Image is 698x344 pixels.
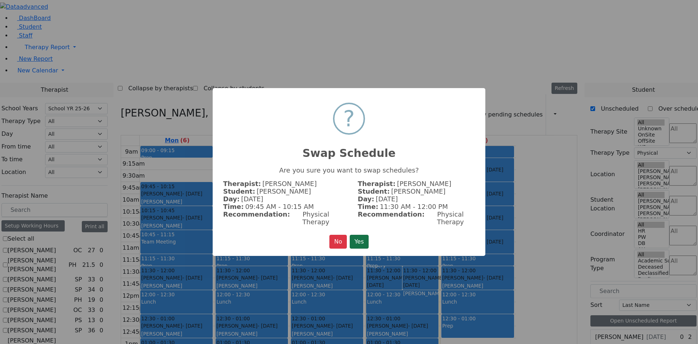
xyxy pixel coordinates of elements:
[358,210,425,226] strong: Recommendation:
[241,195,263,203] span: [DATE]
[358,180,396,187] strong: Therapist:
[329,235,347,249] button: No
[397,180,452,187] span: [PERSON_NAME]
[223,180,261,187] strong: Therapist:
[358,195,374,203] strong: Day:
[343,104,355,133] div: ?
[426,210,475,226] span: Physical Therapy
[380,203,448,210] span: 11:30 AM - 12:00 PM
[358,203,378,210] strong: Time:
[257,187,311,195] span: [PERSON_NAME]
[213,138,485,160] h2: Swap Schedule
[376,195,398,203] span: [DATE]
[223,203,244,210] strong: Time:
[262,180,317,187] span: [PERSON_NAME]
[358,187,390,195] strong: Student:
[245,203,314,210] span: 09:45 AM - 10:15 AM
[350,235,369,249] button: Yes
[223,195,240,203] strong: Day:
[292,210,340,226] span: Physical Therapy
[223,187,255,195] strong: Student:
[223,210,290,226] strong: Recommendation:
[223,166,475,174] p: Are you sure you want to swap schedules?
[391,187,446,195] span: [PERSON_NAME]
